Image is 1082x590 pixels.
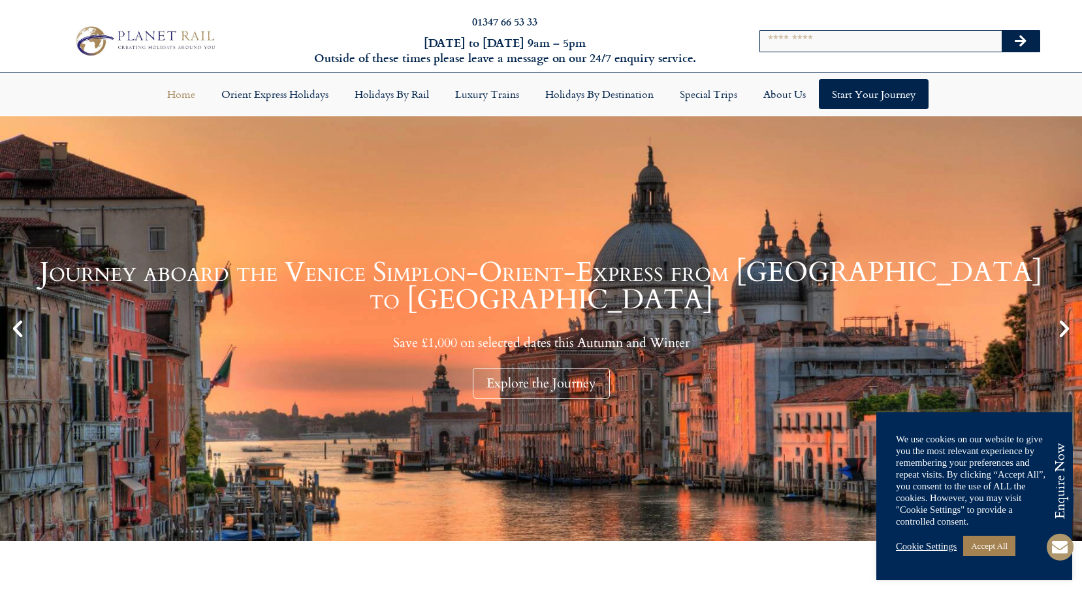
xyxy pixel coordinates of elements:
a: Holidays by Destination [532,79,667,109]
div: We use cookies on our website to give you the most relevant experience by remembering your prefer... [896,433,1053,527]
div: Previous slide [7,318,29,340]
a: Holidays by Rail [342,79,442,109]
a: Luxury Trains [442,79,532,109]
a: Special Trips [667,79,750,109]
button: Search [1002,31,1040,52]
a: Home [154,79,208,109]
img: Planet Rail Train Holidays Logo [70,23,218,59]
h1: Journey aboard the Venice Simplon-Orient-Express from [GEOGRAPHIC_DATA] to [GEOGRAPHIC_DATA] [33,259,1049,314]
a: Accept All [963,536,1015,556]
div: Explore the Journey [473,368,610,399]
div: Next slide [1053,318,1075,340]
a: Orient Express Holidays [208,79,342,109]
h6: [DATE] to [DATE] 9am – 5pm Outside of these times please leave a message on our 24/7 enquiry serv... [292,35,718,66]
a: Start your Journey [819,79,929,109]
nav: Menu [7,79,1075,109]
p: Save £1,000 on selected dates this Autumn and Winter [33,335,1049,351]
a: 01347 66 53 33 [472,14,537,29]
a: About Us [750,79,819,109]
a: Cookie Settings [896,540,957,552]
